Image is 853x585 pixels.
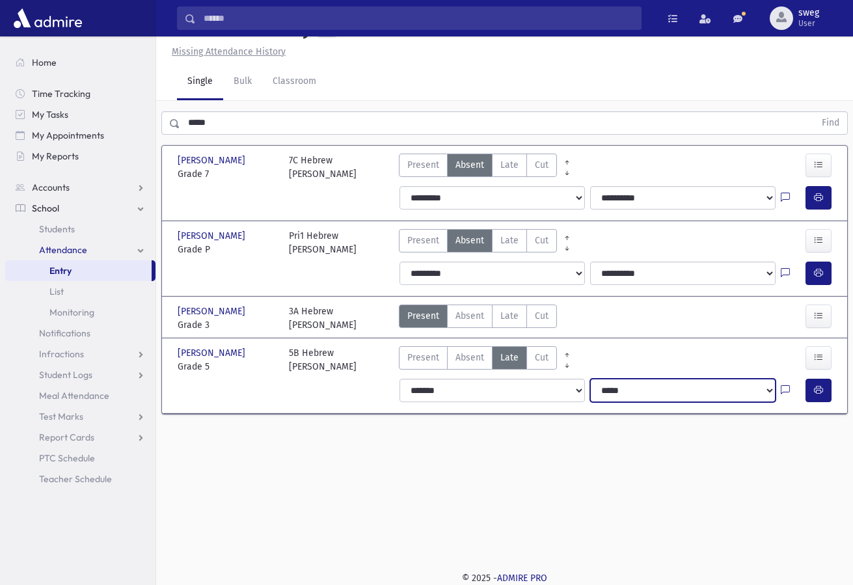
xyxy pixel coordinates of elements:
a: Report Cards [5,427,156,448]
a: Entry [5,260,152,281]
img: AdmirePro [10,5,85,31]
div: 3A Hebrew [PERSON_NAME] [289,305,357,332]
a: School [5,198,156,219]
span: Present [407,234,439,247]
a: My Tasks [5,104,156,125]
a: Notifications [5,323,156,344]
span: [PERSON_NAME] [178,154,248,167]
span: Present [407,309,439,323]
div: © 2025 - [177,571,832,585]
span: Late [500,234,519,247]
a: Home [5,52,156,73]
a: Infractions [5,344,156,364]
span: Cut [535,234,548,247]
div: Pri1 Hebrew [PERSON_NAME] [289,229,357,256]
span: My Appointments [32,129,104,141]
span: Late [500,309,519,323]
a: Student Logs [5,364,156,385]
span: [PERSON_NAME] [178,346,248,360]
div: AttTypes [399,305,557,332]
span: Student Logs [39,369,92,381]
span: School [32,202,59,214]
div: AttTypes [399,154,557,181]
span: Grade P [178,243,276,256]
u: Missing Attendance History [172,46,286,57]
span: Cut [535,351,548,364]
a: My Appointments [5,125,156,146]
span: Students [39,223,75,235]
span: Present [407,158,439,172]
span: My Reports [32,150,79,162]
span: Present [407,351,439,364]
span: Teacher Schedule [39,473,112,485]
span: Absent [455,351,484,364]
span: sweg [798,8,819,18]
span: Grade 3 [178,318,276,332]
div: AttTypes [399,346,557,374]
a: Teacher Schedule [5,469,156,489]
span: Report Cards [39,431,94,443]
a: Students [5,219,156,239]
a: My Reports [5,146,156,167]
span: User [798,18,819,29]
span: Accounts [32,182,70,193]
a: Classroom [262,64,327,100]
span: Time Tracking [32,88,90,100]
span: Monitoring [49,306,94,318]
span: Infractions [39,348,84,360]
span: PTC Schedule [39,452,95,464]
span: List [49,286,64,297]
button: Find [814,112,847,134]
span: Entry [49,265,72,277]
div: 5B Hebrew [PERSON_NAME] [289,346,357,374]
div: AttTypes [399,229,557,256]
a: List [5,281,156,302]
span: [PERSON_NAME] [178,305,248,318]
span: Absent [455,234,484,247]
a: Accounts [5,177,156,198]
span: Grade 7 [178,167,276,181]
span: Home [32,57,57,68]
a: Time Tracking [5,83,156,104]
a: PTC Schedule [5,448,156,469]
span: Test Marks [39,411,83,422]
a: Attendance [5,239,156,260]
span: Cut [535,309,548,323]
a: Test Marks [5,406,156,427]
span: Grade 5 [178,360,276,374]
span: Notifications [39,327,90,339]
span: Late [500,158,519,172]
span: Meal Attendance [39,390,109,401]
a: Single [177,64,223,100]
a: Bulk [223,64,262,100]
span: Cut [535,158,548,172]
span: Late [500,351,519,364]
span: Attendance [39,244,87,256]
a: Monitoring [5,302,156,323]
span: [PERSON_NAME] [178,229,248,243]
input: Search [196,7,641,30]
a: Missing Attendance History [167,46,286,57]
div: 7C Hebrew [PERSON_NAME] [289,154,357,181]
span: Absent [455,158,484,172]
a: Meal Attendance [5,385,156,406]
span: Absent [455,309,484,323]
span: My Tasks [32,109,68,120]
